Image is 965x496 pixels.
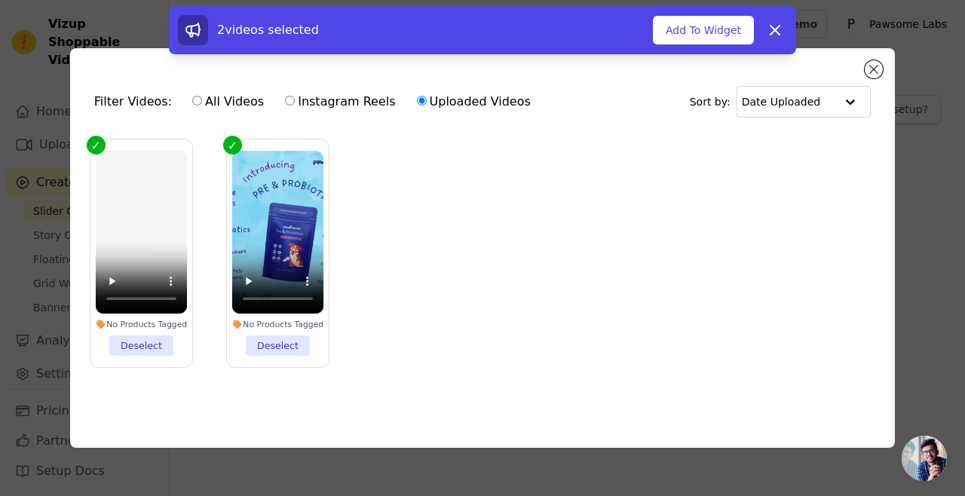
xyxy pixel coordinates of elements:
div: Open chat [902,436,947,481]
div: No Products Tagged [232,319,324,329]
label: Instagram Reels [284,92,396,112]
label: Uploaded Videos [416,92,532,112]
div: No Products Tagged [96,319,188,329]
div: Sort by: [690,86,872,118]
label: All Videos [191,92,265,112]
span: 2 videos selected [217,23,319,37]
div: Filter Videos: [94,84,539,119]
button: Close modal [865,60,883,78]
button: Add To Widget [653,16,754,44]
